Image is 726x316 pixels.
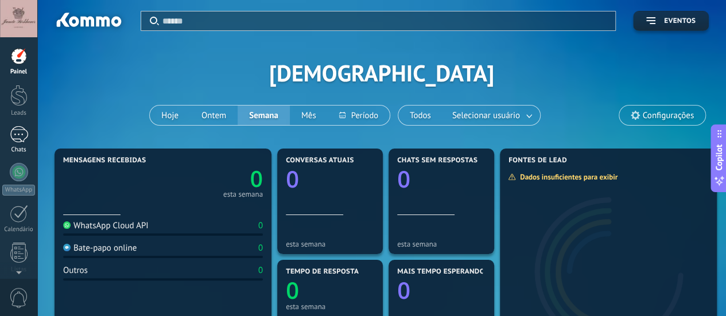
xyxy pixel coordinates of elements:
[286,157,354,165] span: Conversas atuais
[450,108,522,123] span: Selecionar usuário
[286,268,359,276] span: Tempo de resposta
[63,220,149,231] div: WhatsApp Cloud API
[286,240,374,248] div: esta semana
[286,274,299,306] text: 0
[286,163,299,194] text: 0
[190,106,238,125] button: Ontem
[63,157,146,165] span: Mensagens recebidas
[397,240,486,248] div: esta semana
[397,274,410,306] text: 0
[397,163,410,194] text: 0
[63,221,71,229] img: WhatsApp Cloud API
[63,243,137,253] div: Bate-papo online
[163,163,263,194] a: 0
[398,106,442,125] button: Todos
[2,226,36,233] div: Calendário
[63,244,71,251] img: Bate-papo online
[223,192,263,197] div: esta semana
[150,106,190,125] button: Hoje
[664,17,696,25] span: Eventos
[290,106,328,125] button: Mês
[238,106,290,125] button: Semana
[397,268,485,276] span: Mais tempo esperando
[2,146,36,154] div: Chats
[286,302,374,311] div: esta semana
[2,68,36,76] div: Painel
[63,265,88,276] div: Outros
[643,111,694,120] span: Configurações
[250,163,263,194] text: 0
[508,157,567,165] span: Fontes de lead
[508,172,626,182] div: Dados insuficientes para exibir
[258,243,263,253] div: 0
[258,220,263,231] div: 0
[442,106,540,125] button: Selecionar usuário
[633,11,709,31] button: Eventos
[2,110,36,117] div: Leads
[397,157,477,165] span: Chats sem respostas
[713,144,725,170] span: Copilot
[2,185,35,196] div: WhatsApp
[258,265,263,276] div: 0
